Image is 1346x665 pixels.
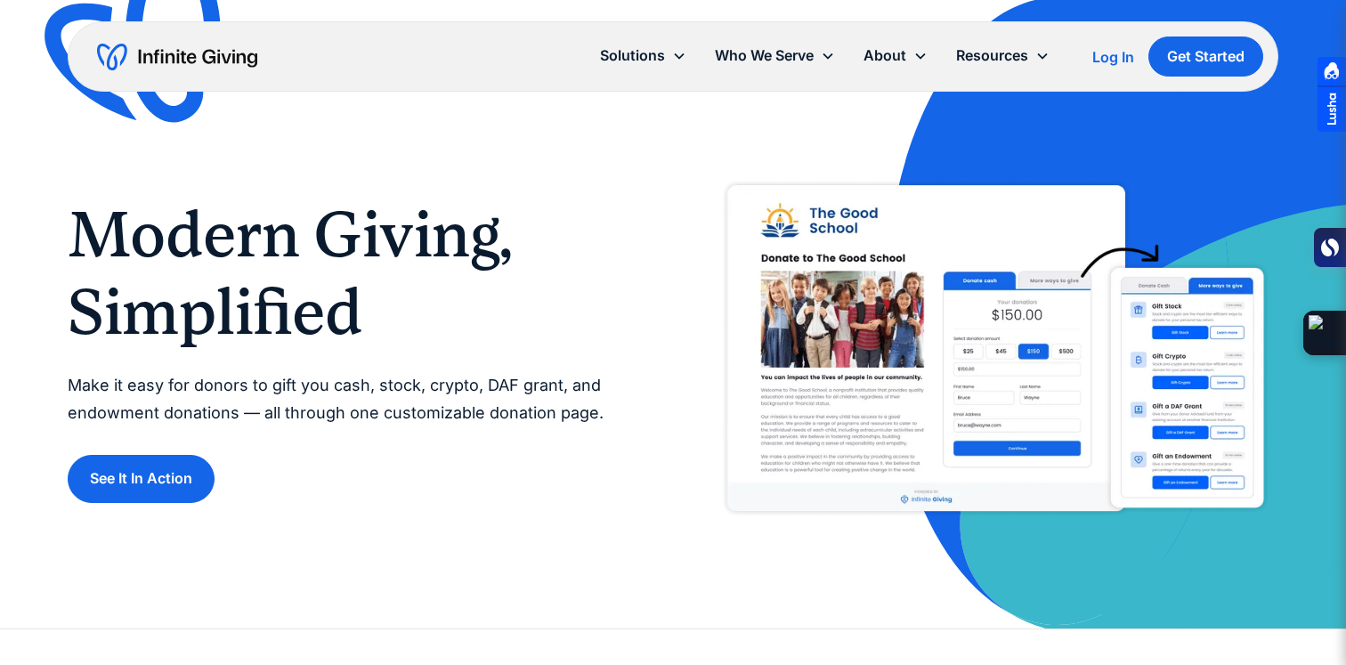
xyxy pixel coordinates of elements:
p: Make it easy for donors to gift you cash, stock, crypto, DAF grant, and endowment donations — all... [68,372,637,426]
div: Log In [1092,50,1134,64]
div: Resources [956,44,1028,68]
div: Who We Serve [701,36,849,75]
a: home [97,43,257,71]
a: Get Started [1148,36,1263,77]
div: Resources [942,36,1064,75]
div: About [849,36,942,75]
a: Log In [1092,46,1134,68]
img: Extension Icon [1309,315,1341,351]
h1: Modern Giving, Simplified [68,197,637,351]
div: About [864,44,906,68]
a: See It In Action [68,455,215,502]
div: Solutions [600,44,665,68]
div: Who We Serve [715,44,814,68]
div: Solutions [586,36,701,75]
